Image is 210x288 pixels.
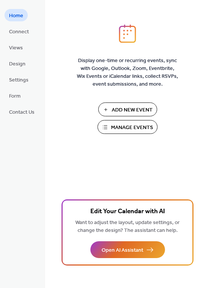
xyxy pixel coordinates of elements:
button: Manage Events [97,120,157,134]
a: Home [4,9,28,21]
span: Views [9,44,23,52]
a: Views [4,41,27,53]
span: Edit Your Calendar with AI [90,206,165,217]
span: Home [9,12,23,20]
span: Manage Events [111,124,153,132]
span: Contact Us [9,108,34,116]
a: Design [4,57,30,70]
a: Form [4,89,25,102]
a: Settings [4,73,33,86]
a: Contact Us [4,105,39,118]
button: Add New Event [98,102,157,116]
span: Display one-time or recurring events, sync with Google, Outlook, Zoom, Eventbrite, Wix Events or ... [77,57,178,88]
span: Connect [9,28,29,36]
a: Connect [4,25,33,37]
span: Want to adjust the layout, update settings, or change the design? The assistant can help. [75,218,180,236]
span: Open AI Assistant [102,246,143,254]
img: logo_icon.svg [119,24,136,43]
button: Open AI Assistant [90,241,165,258]
span: Form [9,92,21,100]
span: Add New Event [112,106,153,114]
span: Design [9,60,25,68]
span: Settings [9,76,28,84]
